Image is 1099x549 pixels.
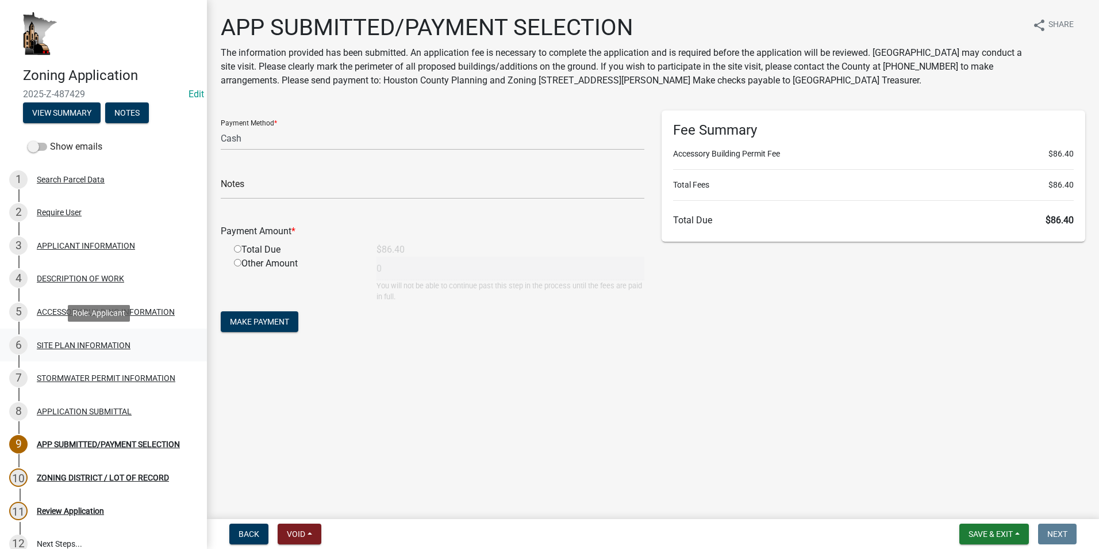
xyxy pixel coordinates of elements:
[287,529,305,539] span: Void
[9,369,28,387] div: 7
[189,89,204,100] a: Edit
[673,179,1074,191] li: Total Fees
[1047,529,1067,539] span: Next
[229,524,268,544] button: Back
[37,507,104,515] div: Review Application
[673,122,1074,139] h6: Fee Summary
[9,170,28,189] div: 1
[28,140,102,154] label: Show emails
[1038,524,1077,544] button: Next
[37,208,82,216] div: Require User
[9,303,28,321] div: 5
[37,407,132,415] div: APPLICATION SUBMITTAL
[9,336,28,354] div: 6
[68,305,130,322] div: Role: Applicant
[673,215,1074,226] h6: Total Due
[23,12,57,55] img: Houston County, Minnesota
[1048,18,1074,32] span: Share
[1046,215,1074,226] span: $86.40
[221,311,298,332] button: Make Payment
[9,468,28,487] div: 10
[212,224,653,238] div: Payment Amount
[105,109,149,118] wm-modal-confirm: Notes
[23,109,101,118] wm-modal-confirm: Summary
[9,435,28,453] div: 9
[23,89,184,100] span: 2025-Z-487429
[105,102,149,123] button: Notes
[37,274,124,283] div: DESCRIPTION OF WORK
[278,524,321,544] button: Void
[221,14,1023,41] h1: APP SUBMITTED/PAYMENT SELECTION
[225,257,368,302] div: Other Amount
[9,237,28,255] div: 3
[37,374,175,382] div: STORMWATER PERMIT INFORMATION
[37,242,135,250] div: APPLICANT INFORMATION
[673,148,1074,160] li: Accessory Building Permit Fee
[37,308,175,316] div: ACCESSORY BUILDING INFORMATION
[189,89,204,100] wm-modal-confirm: Edit Application Number
[37,176,105,184] div: Search Parcel Data
[37,440,180,448] div: APP SUBMITTED/PAYMENT SELECTION
[37,474,169,482] div: ZONING DISTRICT / LOT OF RECORD
[239,529,259,539] span: Back
[1048,148,1074,160] span: $86.40
[23,67,198,84] h4: Zoning Application
[1032,18,1046,32] i: share
[959,524,1029,544] button: Save & Exit
[1048,179,1074,191] span: $86.40
[9,402,28,421] div: 8
[23,102,101,123] button: View Summary
[225,243,368,257] div: Total Due
[969,529,1013,539] span: Save & Exit
[9,203,28,222] div: 2
[9,269,28,288] div: 4
[230,317,289,326] span: Make Payment
[9,502,28,520] div: 11
[1023,14,1083,36] button: shareShare
[37,341,130,349] div: SITE PLAN INFORMATION
[221,46,1023,87] p: The information provided has been submitted. An application fee is necessary to complete the appl...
